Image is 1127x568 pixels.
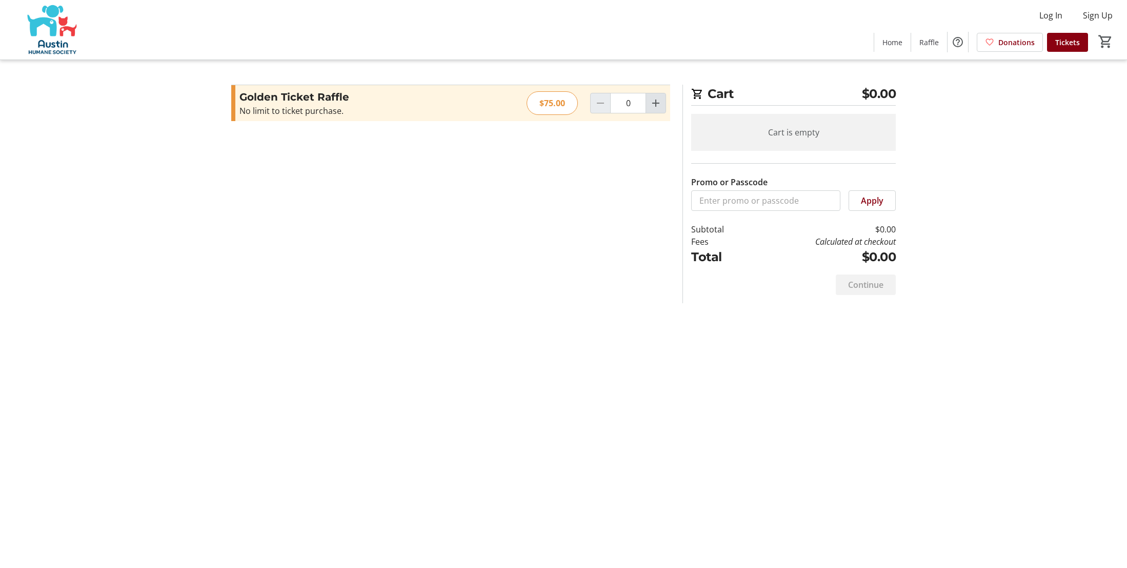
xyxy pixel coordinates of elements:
span: Log In [1039,9,1062,22]
td: Total [691,248,751,266]
input: Enter promo or passcode [691,190,840,211]
div: $75.00 [527,91,578,115]
button: Log In [1031,7,1071,24]
button: Cart [1096,32,1115,51]
span: Tickets [1055,37,1080,48]
div: No limit to ticket purchase. [239,105,464,117]
td: Fees [691,236,751,248]
button: Increment by one [646,93,666,113]
span: Donations [998,37,1035,48]
input: Golden Ticket Raffle Quantity [610,93,646,113]
a: Donations [977,33,1043,52]
span: $0.00 [862,85,896,103]
td: $0.00 [751,223,896,236]
span: Apply [861,194,883,207]
button: Sign Up [1075,7,1121,24]
td: Subtotal [691,223,751,236]
a: Home [874,33,911,52]
h3: Golden Ticket Raffle [239,89,464,105]
div: Cart is empty [691,114,896,151]
td: Calculated at checkout [751,236,896,248]
button: Help [948,32,968,52]
td: $0.00 [751,248,896,266]
label: Promo or Passcode [691,176,768,188]
button: Apply [849,190,896,211]
span: Sign Up [1083,9,1113,22]
a: Raffle [911,33,947,52]
h2: Cart [691,85,896,106]
a: Tickets [1047,33,1088,52]
span: Home [882,37,902,48]
img: Austin Humane Society's Logo [6,4,97,55]
span: Raffle [919,37,939,48]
